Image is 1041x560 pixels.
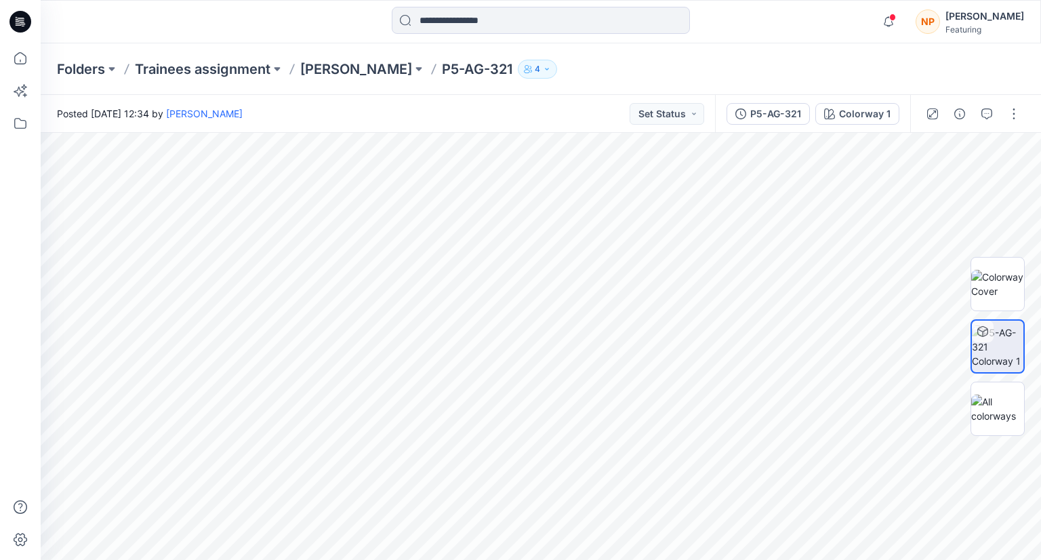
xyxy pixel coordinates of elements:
p: P5-AG-321 [442,60,512,79]
img: Colorway Cover [971,270,1024,298]
div: Colorway 1 [839,106,891,121]
button: Details [949,103,971,125]
img: All colorways [971,395,1024,423]
button: P5-AG-321 [727,103,810,125]
img: P5-AG-321 Colorway 1 [972,325,1023,368]
button: Colorway 1 [815,103,899,125]
a: Folders [57,60,105,79]
p: 4 [535,62,540,77]
div: Featuring [945,24,1024,35]
button: 4 [518,60,557,79]
a: [PERSON_NAME] [300,60,412,79]
span: Posted [DATE] 12:34 by [57,106,243,121]
div: NP [916,9,940,34]
a: Trainees assignment [135,60,270,79]
div: [PERSON_NAME] [945,8,1024,24]
div: P5-AG-321 [750,106,801,121]
a: [PERSON_NAME] [166,108,243,119]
